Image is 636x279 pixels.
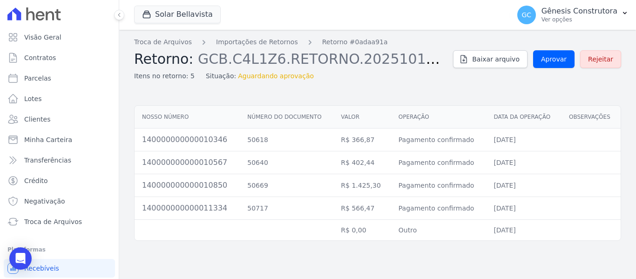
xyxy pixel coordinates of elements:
[333,151,391,174] td: R$ 402,44
[24,53,56,62] span: Contratos
[580,50,621,68] a: Rejeitar
[391,174,487,197] td: Pagamento confirmado
[541,7,617,16] p: Gênesis Construtora
[510,2,636,28] button: GC Gênesis Construtora Ver opções
[238,71,314,81] span: Aguardando aprovação
[486,129,562,151] td: [DATE]
[240,129,333,151] td: 50618
[333,129,391,151] td: R$ 366,87
[486,197,562,220] td: [DATE]
[134,6,221,23] button: Solar Bellavista
[4,171,115,190] a: Crédito
[588,54,613,64] span: Rejeitar
[135,197,240,220] td: 140000000000011334
[4,110,115,129] a: Clientes
[4,69,115,88] a: Parcelas
[9,247,32,270] div: Open Intercom Messenger
[24,176,48,185] span: Crédito
[24,135,72,144] span: Minha Carteira
[391,129,487,151] td: Pagamento confirmado
[4,89,115,108] a: Lotes
[521,12,531,18] span: GC
[7,244,111,255] div: Plataformas
[24,33,61,42] span: Visão Geral
[391,197,487,220] td: Pagamento confirmado
[4,259,115,278] a: Recebíveis
[216,37,298,47] a: Importações de Retornos
[134,37,192,47] a: Troca de Arquivos
[24,197,65,206] span: Negativação
[4,151,115,170] a: Transferências
[333,197,391,220] td: R$ 566,47
[453,50,528,68] a: Baixar arquivo
[24,217,82,226] span: Troca de Arquivos
[391,106,487,129] th: Operação
[486,151,562,174] td: [DATE]
[322,37,388,47] a: Retorno #0adaa91a
[135,151,240,174] td: 140000000000010567
[333,220,391,241] td: R$ 0,00
[240,197,333,220] td: 50717
[486,174,562,197] td: [DATE]
[486,220,562,241] td: [DATE]
[333,106,391,129] th: Valor
[134,71,195,81] span: Itens no retorno: 5
[240,151,333,174] td: 50640
[24,264,59,273] span: Recebíveis
[24,74,51,83] span: Parcelas
[4,212,115,231] a: Troca de Arquivos
[134,37,446,47] nav: Breadcrumb
[24,156,71,165] span: Transferências
[333,174,391,197] td: R$ 1.425,30
[4,28,115,47] a: Visão Geral
[135,129,240,151] td: 140000000000010346
[4,48,115,67] a: Contratos
[4,192,115,211] a: Negativação
[24,94,42,103] span: Lotes
[135,106,240,129] th: Nosso número
[541,16,617,23] p: Ver opções
[206,71,236,81] span: Situação:
[472,54,520,64] span: Baixar arquivo
[391,151,487,174] td: Pagamento confirmado
[24,115,50,124] span: Clientes
[486,106,562,129] th: Data da operação
[562,106,621,129] th: Observações
[135,174,240,197] td: 140000000000010850
[391,220,487,241] td: Outro
[541,54,567,64] span: Aprovar
[4,130,115,149] a: Minha Carteira
[134,51,193,67] span: Retorno:
[240,106,333,129] th: Número do documento
[240,174,333,197] td: 50669
[533,50,575,68] a: Aprovar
